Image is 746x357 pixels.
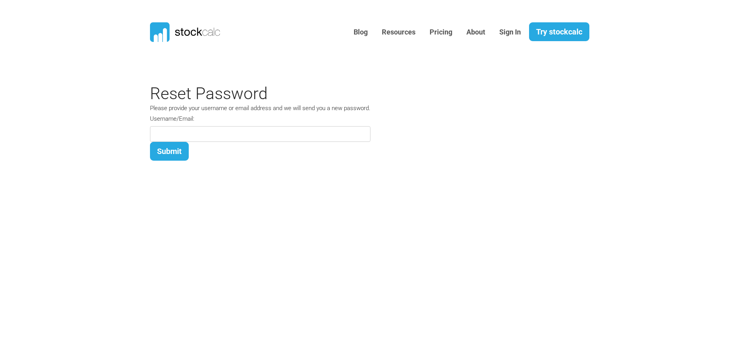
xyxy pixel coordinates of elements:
[150,84,370,103] h2: Reset Password
[376,23,421,42] a: Resources
[461,23,491,42] a: About
[529,22,589,41] a: Try stockcalc
[150,104,370,113] p: Please provide your username or email address and we will send you a new password.
[150,142,189,161] button: Submit
[424,23,458,42] a: Pricing
[493,23,527,42] a: Sign In
[150,114,194,123] label: Username/Email:
[348,23,374,42] a: Blog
